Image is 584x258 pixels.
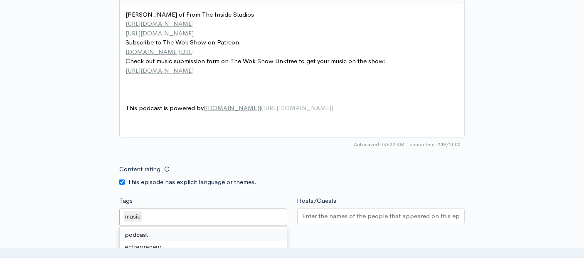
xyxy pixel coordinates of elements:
div: entrepreneur [120,241,287,253]
label: This episode has explicit language or themes. [128,177,256,187]
div: podcast [120,229,287,241]
label: Content rating [119,161,160,178]
div: music [123,211,142,222]
span: ( [261,104,263,112]
span: Check out music submission form on The Wok Show Linktree to get your music on the show: [126,57,386,65]
input: Enter the names of the people that appeared on this episode [303,211,460,221]
span: Subscribe to The Wok Show on Patreon: [126,38,241,46]
span: ] [259,104,261,112]
span: This podcast is powered by [126,104,333,112]
label: Tags [119,196,133,206]
span: ) [331,104,333,112]
span: [PERSON_NAME] of From The Inside Studios [126,10,254,18]
span: [ [204,104,206,112]
span: [URL][DOMAIN_NAME] [263,104,331,112]
span: ----- [126,85,140,93]
span: [URL][DOMAIN_NAME] [126,66,194,74]
span: [URL][DOMAIN_NAME] [126,20,194,27]
label: Hosts/Guests [297,196,337,206]
span: [URL][DOMAIN_NAME] [126,29,194,37]
span: [DOMAIN_NAME] [206,104,259,112]
span: 349/2000 [409,141,461,148]
span: [DOMAIN_NAME][URL] [126,48,194,56]
span: Autosaved: 06:22 AM [354,141,404,148]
